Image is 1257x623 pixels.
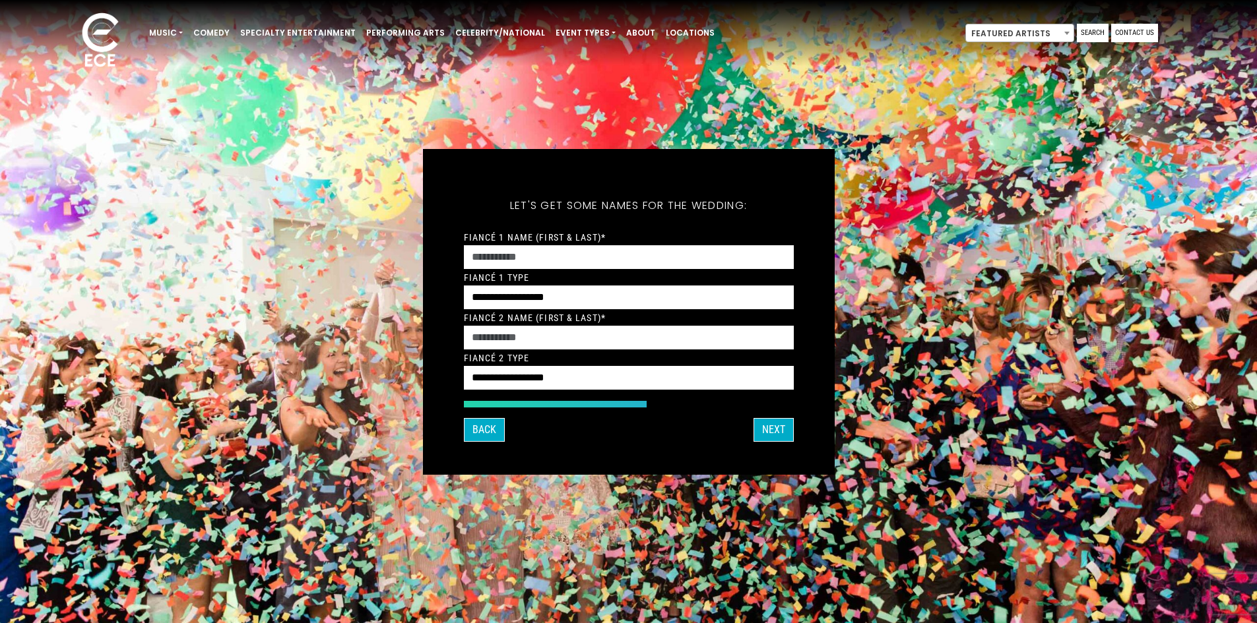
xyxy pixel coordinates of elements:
label: Fiancé 2 Name (First & Last)* [464,312,606,324]
a: Performing Arts [361,22,450,44]
button: Next [754,418,794,442]
label: Fiancé 1 Name (First & Last)* [464,231,606,243]
a: Music [144,22,188,44]
label: Fiancé 1 Type [464,272,530,283]
button: Back [464,418,505,442]
img: ece_new_logo_whitev2-1.png [67,9,133,73]
h5: Let's get some names for the wedding: [464,182,794,229]
a: Locations [661,22,720,44]
a: Celebrity/National [450,22,550,44]
a: About [621,22,661,44]
a: Event Types [550,22,621,44]
a: Search [1077,24,1109,42]
a: Contact Us [1111,24,1158,42]
a: Comedy [188,22,235,44]
span: Featured Artists [965,24,1074,42]
a: Specialty Entertainment [235,22,361,44]
label: Fiancé 2 Type [464,352,530,364]
span: Featured Artists [966,24,1074,43]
